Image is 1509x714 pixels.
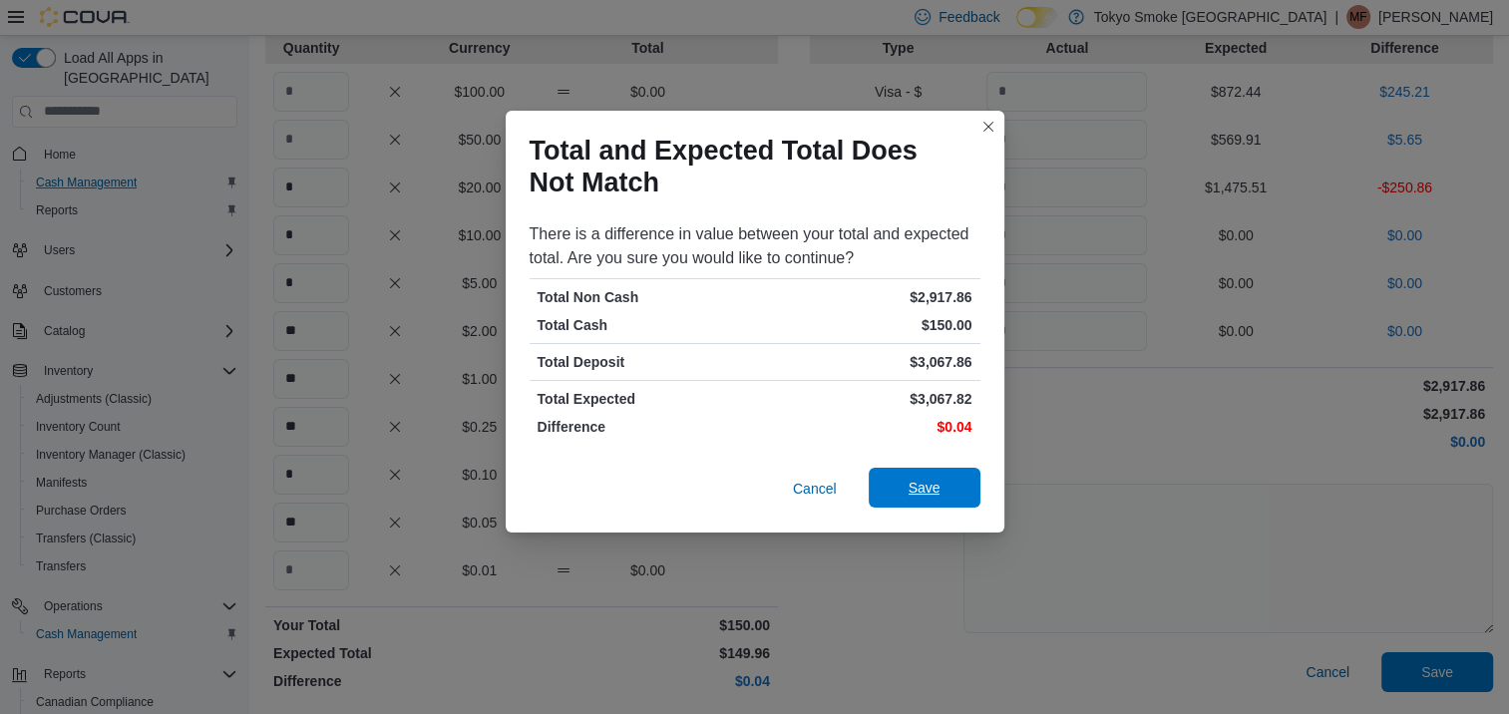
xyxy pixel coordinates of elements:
span: Save [909,478,941,498]
p: $0.04 [759,417,972,437]
button: Save [869,468,980,508]
p: $150.00 [759,315,972,335]
p: $3,067.86 [759,352,972,372]
p: Total Cash [538,315,751,335]
p: $3,067.82 [759,389,972,409]
p: Total Deposit [538,352,751,372]
button: Closes this modal window [976,115,1000,139]
p: $2,917.86 [759,287,972,307]
h1: Total and Expected Total Does Not Match [530,135,964,198]
button: Cancel [785,469,845,509]
p: Total Expected [538,389,751,409]
p: Difference [538,417,751,437]
p: Total Non Cash [538,287,751,307]
span: Cancel [793,479,837,499]
div: There is a difference in value between your total and expected total. Are you sure you would like... [530,222,980,270]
